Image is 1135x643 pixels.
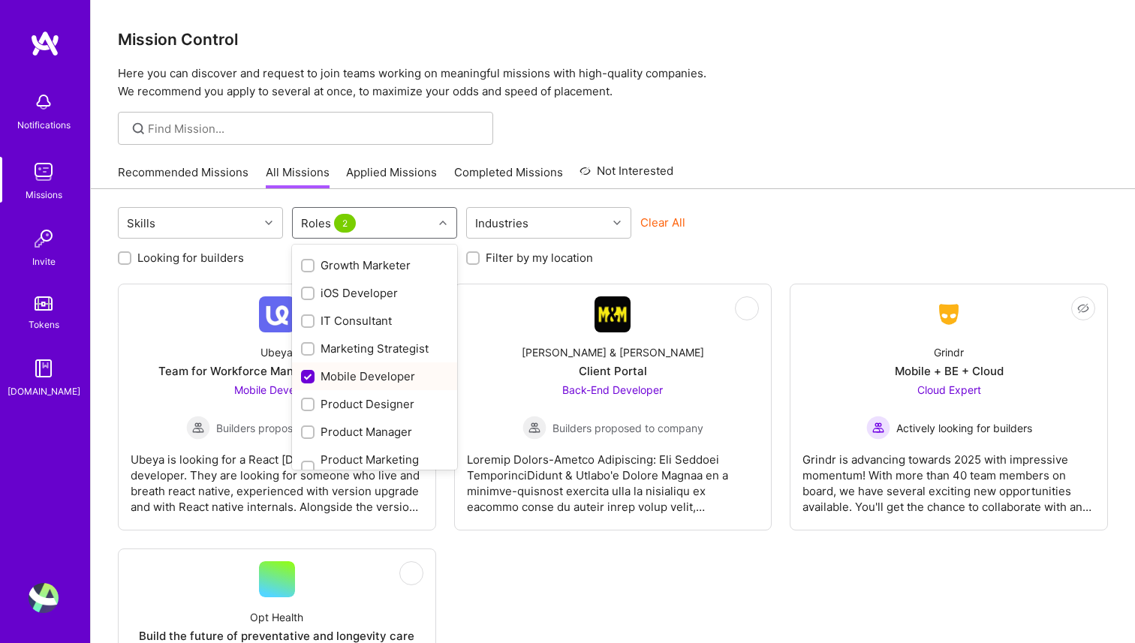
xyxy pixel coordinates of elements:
[26,187,62,203] div: Missions
[931,301,967,328] img: Company Logo
[522,416,546,440] img: Builders proposed to company
[250,609,303,625] div: Opt Health
[896,420,1032,436] span: Actively looking for builders
[917,383,981,396] span: Cloud Expert
[405,567,417,579] i: icon EyeClosed
[1077,302,1089,314] i: icon EyeClosed
[158,363,395,379] div: Team for Workforce Management Software
[301,368,448,384] div: Mobile Developer
[802,296,1095,518] a: Company LogoGrindrMobile + BE + CloudCloud Expert Actively looking for buildersActively looking f...
[17,117,71,133] div: Notifications
[522,344,704,360] div: [PERSON_NAME] & [PERSON_NAME]
[613,219,621,227] i: icon Chevron
[301,341,448,356] div: Marketing Strategist
[8,383,80,399] div: [DOMAIN_NAME]
[216,420,367,436] span: Builders proposed to company
[640,215,685,230] button: Clear All
[467,296,760,518] a: Company Logo[PERSON_NAME] & [PERSON_NAME]Client PortalBack-End Developer Builders proposed to com...
[234,383,320,396] span: Mobile Developer
[123,212,159,234] div: Skills
[346,164,437,189] a: Applied Missions
[301,424,448,440] div: Product Manager
[118,164,248,189] a: Recommended Missions
[297,212,363,234] div: Roles
[137,250,244,266] label: Looking for builders
[148,121,482,137] input: Find Mission...
[552,420,703,436] span: Builders proposed to company
[29,353,59,383] img: guide book
[895,363,1004,379] div: Mobile + BE + Cloud
[439,219,447,227] i: icon Chevron
[29,157,59,187] img: teamwork
[802,440,1095,515] div: Grindr is advancing towards 2025 with impressive momentum! With more than 40 team members on boar...
[266,164,330,189] a: All Missions
[301,396,448,412] div: Product Designer
[454,164,563,189] a: Completed Missions
[595,296,631,332] img: Company Logo
[130,120,147,137] i: icon SearchGrey
[131,296,423,518] a: Company LogoUbeyaTeam for Workforce Management SoftwareMobile Developer Builders proposed to comp...
[260,344,293,360] div: Ubeya
[866,416,890,440] img: Actively looking for builders
[301,313,448,329] div: IT Consultant
[580,162,673,189] a: Not Interested
[301,452,448,483] div: Product Marketing Manager
[29,87,59,117] img: bell
[118,30,1108,49] h3: Mission Control
[29,583,59,613] img: User Avatar
[265,219,272,227] i: icon Chevron
[486,250,593,266] label: Filter by my location
[32,254,56,269] div: Invite
[334,214,356,233] span: 2
[562,383,663,396] span: Back-End Developer
[579,363,647,379] div: Client Portal
[35,296,53,311] img: tokens
[301,285,448,301] div: iOS Developer
[29,224,59,254] img: Invite
[25,583,62,613] a: User Avatar
[30,30,60,57] img: logo
[186,416,210,440] img: Builders proposed to company
[741,302,753,314] i: icon EyeClosed
[131,440,423,515] div: Ubeya is looking for a React [DEMOGRAPHIC_DATA] developer. They are looking for someone who live ...
[467,440,760,515] div: Loremip Dolors-Ametco Adipiscing: Eli Seddoei TemporinciDidunt & Utlabo'e Dolore Magnaa en a mini...
[934,344,964,360] div: Grindr
[471,212,532,234] div: Industries
[118,65,1108,101] p: Here you can discover and request to join teams working on meaningful missions with high-quality ...
[29,317,59,332] div: Tokens
[259,296,295,332] img: Company Logo
[301,257,448,273] div: Growth Marketer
